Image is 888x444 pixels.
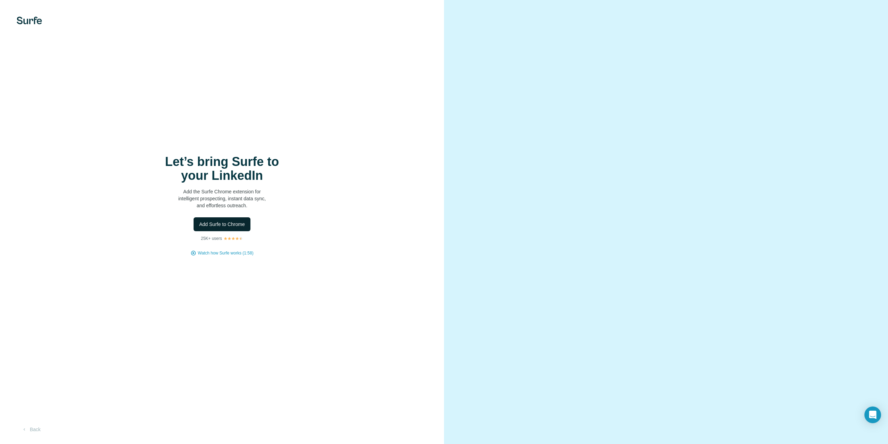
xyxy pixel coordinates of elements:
[17,17,42,24] img: Surfe's logo
[194,217,250,231] button: Add Surfe to Chrome
[199,221,245,228] span: Add Surfe to Chrome
[153,188,291,209] p: Add the Surfe Chrome extension for intelligent prospecting, instant data sync, and effortless out...
[201,235,222,242] p: 25K+ users
[864,407,881,423] div: Open Intercom Messenger
[17,423,45,436] button: Back
[153,155,291,183] h1: Let’s bring Surfe to your LinkedIn
[223,236,243,241] img: Rating Stars
[198,250,253,256] button: Watch how Surfe works (1:58)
